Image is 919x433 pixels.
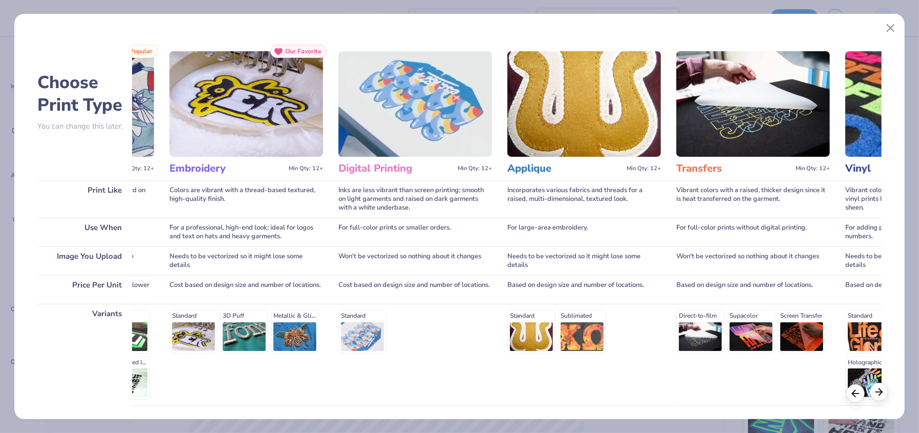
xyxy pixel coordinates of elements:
img: Embroidery [169,51,323,157]
div: Based on design size and number of locations. [676,275,830,304]
span: Min Qty: 12+ [627,165,661,172]
div: For a classic look or large order. [1,218,154,246]
div: Needs to be vectorized so it might lose some details [507,246,661,275]
div: Use When [37,218,132,246]
p: You can change this later. [37,122,132,131]
button: Close [881,18,901,38]
span: Min Qty: 12+ [796,165,830,172]
div: Won't be vectorized so nothing about it changes [676,246,830,275]
div: Additional cost for each color; larger orders lower the unit price. [1,275,154,304]
div: Needs to be vectorized so it might lose some details [169,246,323,275]
div: For large-area embroidery. [507,218,661,246]
h2: Choose Print Type [37,71,132,116]
div: Needs to be vectorized so it might lose some details [1,246,154,275]
div: Variants [37,304,132,405]
div: For a professional, high-end look; ideal for logos and text on hats and heavy garments. [169,218,323,246]
img: Transfers [676,51,830,157]
div: Print Like [37,180,132,218]
div: For full-color prints without digital printing. [676,218,830,246]
div: Cost based on design size and number of locations. [338,275,492,304]
div: Incorporates various fabrics and threads for a raised, multi-dimensional, textured look. [507,180,661,218]
img: Digital Printing [338,51,492,157]
h3: Applique [507,162,623,175]
div: For full-color prints or smaller orders. [338,218,492,246]
div: Price Per Unit [37,275,132,304]
h3: Embroidery [169,162,285,175]
img: Applique [507,51,661,157]
div: Inks are less vibrant than screen printing; smooth on light garments and raised on dark garments ... [338,180,492,218]
h3: Digital Printing [338,162,454,175]
div: Vibrant colors with a raised, thicker design since it is heat transferred on the garment. [676,180,830,218]
div: Colors are vibrant with a thread-based textured, high-quality finish. [169,180,323,218]
div: Image You Upload [37,246,132,275]
h3: Transfers [676,162,792,175]
div: Based on design size and number of locations. [507,275,661,304]
span: Min Qty: 12+ [289,165,323,172]
span: Our Favorite [285,48,322,55]
span: Min Qty: 12+ [120,165,154,172]
div: Won't be vectorized so nothing about it changes [338,246,492,275]
span: Most Popular [114,48,153,55]
div: Colors will be very vibrant and slightly raised on the garment's surface. [1,180,154,218]
div: Cost based on design size and number of locations. [169,275,323,304]
span: Min Qty: 12+ [458,165,492,172]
